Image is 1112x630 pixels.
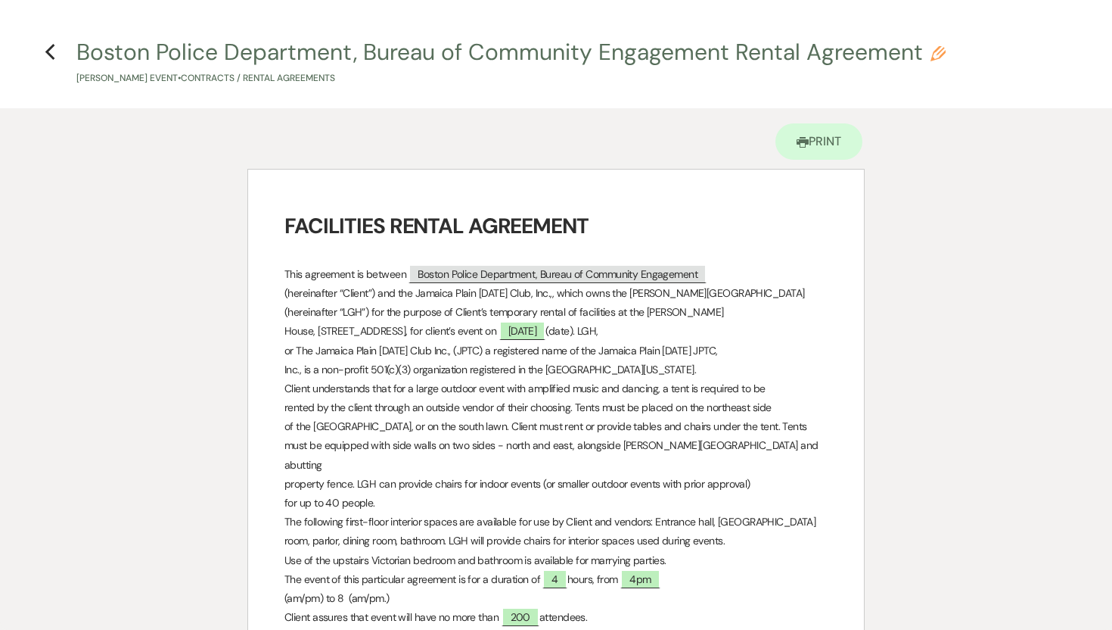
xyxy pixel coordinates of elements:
[284,265,828,284] p: This agreement is between
[284,417,828,436] p: of the [GEOGRAPHIC_DATA], or on the south lawn. Client must rent or provide tables and chairs und...
[284,475,828,494] p: property fence. LGH can provide chairs for indoor events (or smaller outdoor events with prior ap...
[284,284,828,303] p: (hereinafter “Client”) and the Jamaica Plain [DATE] Club, Inc.,, which owns the [PERSON_NAME][GEO...
[284,608,828,627] p: Client assures that event will have no more than attendees.
[284,494,828,513] p: for up to 40 people.
[76,71,946,86] p: [PERSON_NAME] Event • Contracts / Rental Agreements
[284,570,828,589] p: The event of this particular agreement is for a duration of hours, from
[284,342,828,360] p: or The Jamaica Plain [DATE] Club Inc., (JPTC) a registered name of the Jamaica Plain [DATE] JPTC,
[502,607,539,626] span: 200
[620,569,660,588] span: 4pm
[284,379,828,398] p: Client understands that for a large outdoor event with amplified music and dancing, a tent is req...
[284,303,828,322] p: (hereinafter “LGH”) for the purpose of Client’s temporary rental of facilities at the [PERSON_NAME]
[542,569,567,588] span: 4
[284,589,828,608] p: (am/pm) to 8 (am/pm.)
[408,264,707,283] span: Boston Police Department, Bureau of Community Engagement
[284,360,828,379] p: Inc., is a non-profit 501(c)(3) organization registered in the [GEOGRAPHIC_DATA][US_STATE].
[499,321,546,340] span: [DATE]
[284,322,828,341] p: House, [STREET_ADDRESS], for client’s event on (date). LGH,
[284,513,828,532] p: The following first-floor interior spaces are available for use by Client and vendors: Entrance h...
[284,398,828,417] p: rented by the client through an outside vendor of their choosing. Tents must be placed on the nor...
[284,212,589,240] strong: FACILITIES RENTAL AGREEMENT
[76,41,946,86] button: Boston Police Department, Bureau of Community Engagement Rental Agreement[PERSON_NAME] Event•Cont...
[284,551,828,570] p: Use of the upstairs Victorian bedroom and bathroom is available for marrying parties.
[284,532,828,550] p: room, parlor, dining room, bathroom. LGH will provide chairs for interior spaces used during events.
[775,123,862,160] a: Print
[284,436,828,474] p: must be equipped with side walls on two sides - north and east, alongside [PERSON_NAME][GEOGRAPHI...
